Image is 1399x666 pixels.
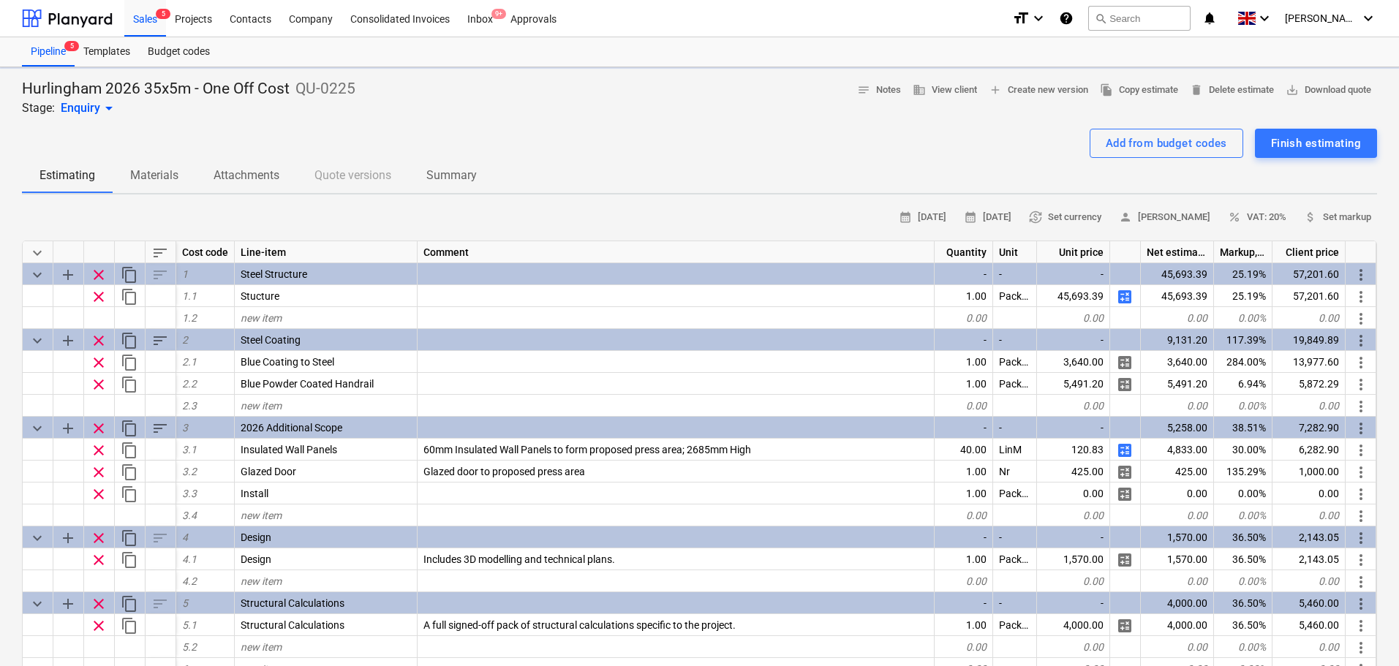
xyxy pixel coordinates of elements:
[59,332,77,349] span: Add sub category to row
[1285,12,1358,24] span: [PERSON_NAME]
[423,619,736,631] span: A full signed-off pack of structural calculations specific to the project.
[958,206,1017,229] button: [DATE]
[935,570,993,592] div: 0.00
[1116,617,1134,635] span: Manage detailed breakdown for the row
[1326,596,1399,666] iframe: Chat Widget
[1037,548,1110,570] div: 1,570.00
[182,444,197,455] span: 3.1
[993,461,1037,483] div: Nr
[90,288,108,306] span: Remove row
[90,617,108,635] span: Remove row
[1037,614,1110,636] div: 4,000.00
[1037,263,1110,285] div: -
[1141,351,1214,373] div: 3,640.00
[993,329,1037,351] div: -
[1116,288,1134,306] span: Manage detailed breakdown for the row
[1352,529,1370,547] span: More actions
[90,332,108,349] span: Remove row
[182,575,197,587] span: 4.2
[993,241,1037,263] div: Unit
[1100,83,1113,97] span: file_copy
[1272,285,1346,307] div: 57,201.60
[241,334,301,346] span: Steel Coating
[1352,573,1370,591] span: More actions
[241,597,344,609] span: Structural Calculations
[1029,211,1042,224] span: currency_exchange
[1214,636,1272,658] div: 0.00%
[1272,636,1346,658] div: 0.00
[993,592,1037,614] div: -
[29,529,46,547] span: Collapse category
[1030,10,1047,27] i: keyboard_arrow_down
[1141,614,1214,636] div: 4,000.00
[1214,526,1272,548] div: 36.50%
[993,548,1037,570] div: Package
[1037,461,1110,483] div: 425.00
[1352,595,1370,613] span: More actions
[182,312,197,324] span: 1.2
[1141,526,1214,548] div: 1,570.00
[993,263,1037,285] div: -
[1012,10,1030,27] i: format_size
[1141,373,1214,395] div: 5,491.20
[1352,463,1370,481] span: More actions
[1214,373,1272,395] div: 6.94%
[29,244,46,262] span: Collapse all categories
[121,617,138,635] span: Duplicate row
[935,417,993,439] div: -
[1272,592,1346,614] div: 5,460.00
[1352,376,1370,393] span: More actions
[182,422,188,434] span: 3
[241,400,282,412] span: new item
[182,619,197,631] span: 5.1
[1272,504,1346,526] div: 0.00
[90,485,108,503] span: Remove row
[1037,373,1110,395] div: 5,491.20
[899,211,912,224] span: calendar_month
[1095,12,1106,24] span: search
[935,636,993,658] div: 0.00
[182,641,197,653] span: 5.2
[121,442,138,459] span: Duplicate row
[1037,504,1110,526] div: 0.00
[176,241,235,263] div: Cost code
[151,332,169,349] span: Sort rows within category
[935,395,993,417] div: 0.00
[1037,285,1110,307] div: 45,693.39
[121,420,138,437] span: Duplicate category
[139,37,219,67] a: Budget codes
[241,268,307,280] span: Steel Structure
[1037,241,1110,263] div: Unit price
[935,614,993,636] div: 1.00
[1352,485,1370,503] span: More actions
[1141,548,1214,570] div: 1,570.00
[241,444,337,455] span: Insulated Wall Panels
[1037,417,1110,439] div: -
[993,373,1037,395] div: Package
[1352,442,1370,459] span: More actions
[1141,592,1214,614] div: 4,000.00
[151,420,169,437] span: Sort rows within category
[295,79,355,99] p: QU-0225
[1214,548,1272,570] div: 36.50%
[1214,483,1272,504] div: 0.00%
[1272,461,1346,483] div: 1,000.00
[59,420,77,437] span: Add sub category to row
[851,79,907,102] button: Notes
[1352,551,1370,569] span: More actions
[1214,614,1272,636] div: 36.50%
[1272,548,1346,570] div: 2,143.05
[935,592,993,614] div: -
[182,531,188,543] span: 4
[90,376,108,393] span: Remove row
[90,442,108,459] span: Remove row
[121,332,138,349] span: Duplicate category
[993,439,1037,461] div: LinM
[1228,209,1286,226] span: VAT: 20%
[130,167,178,184] p: Materials
[935,504,993,526] div: 0.00
[993,614,1037,636] div: Package
[1141,483,1214,504] div: 0.00
[1256,10,1273,27] i: keyboard_arrow_down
